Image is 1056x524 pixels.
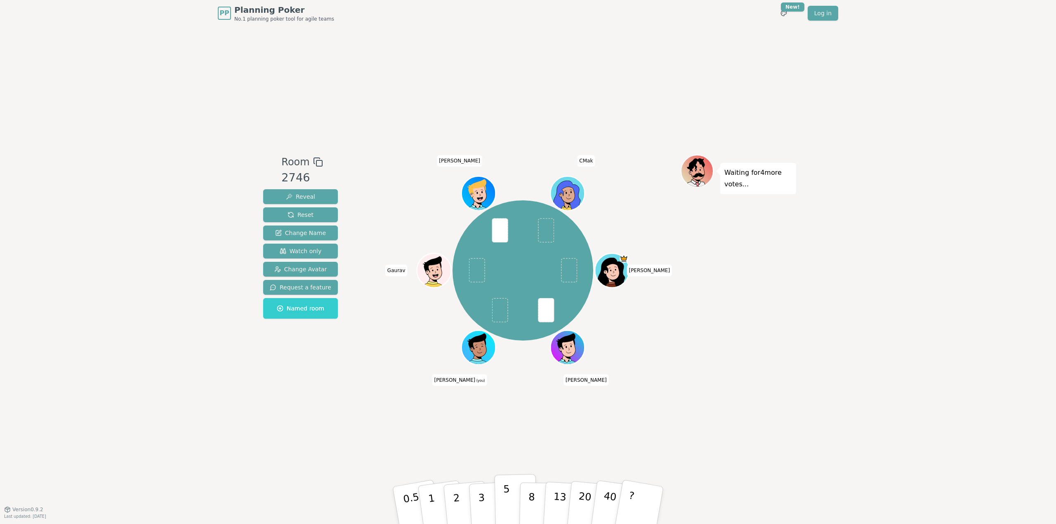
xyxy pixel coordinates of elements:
span: Click to change your name [577,155,595,167]
span: No.1 planning poker tool for agile teams [234,16,334,22]
span: Last updated: [DATE] [4,514,46,519]
span: Watch only [280,247,322,255]
button: Request a feature [263,280,338,295]
span: Change Avatar [274,265,327,273]
span: Click to change your name [385,265,408,276]
span: Click to change your name [563,374,609,385]
span: (you) [475,378,485,382]
div: 2746 [281,169,323,186]
p: Waiting for 4 more votes... [724,167,792,190]
span: Change Name [275,229,326,237]
span: Version 0.9.2 [12,506,43,513]
button: Named room [263,298,338,319]
a: PPPlanning PokerNo.1 planning poker tool for agile teams [218,4,334,22]
span: Cristina is the host [620,254,628,263]
button: Version0.9.2 [4,506,43,513]
button: Reveal [263,189,338,204]
span: Click to change your name [432,374,487,385]
span: Request a feature [270,283,331,291]
span: Reset [288,211,313,219]
span: Room [281,155,309,169]
span: Click to change your name [627,265,672,276]
button: Reset [263,207,338,222]
button: New! [776,6,791,21]
span: Click to change your name [437,155,482,167]
span: PP [219,8,229,18]
div: New! [781,2,804,12]
span: Planning Poker [234,4,334,16]
span: Named room [277,304,324,313]
button: Click to change your avatar [462,331,495,364]
button: Watch only [263,244,338,258]
a: Log in [808,6,838,21]
span: Reveal [286,193,315,201]
button: Change Avatar [263,262,338,277]
button: Change Name [263,226,338,240]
